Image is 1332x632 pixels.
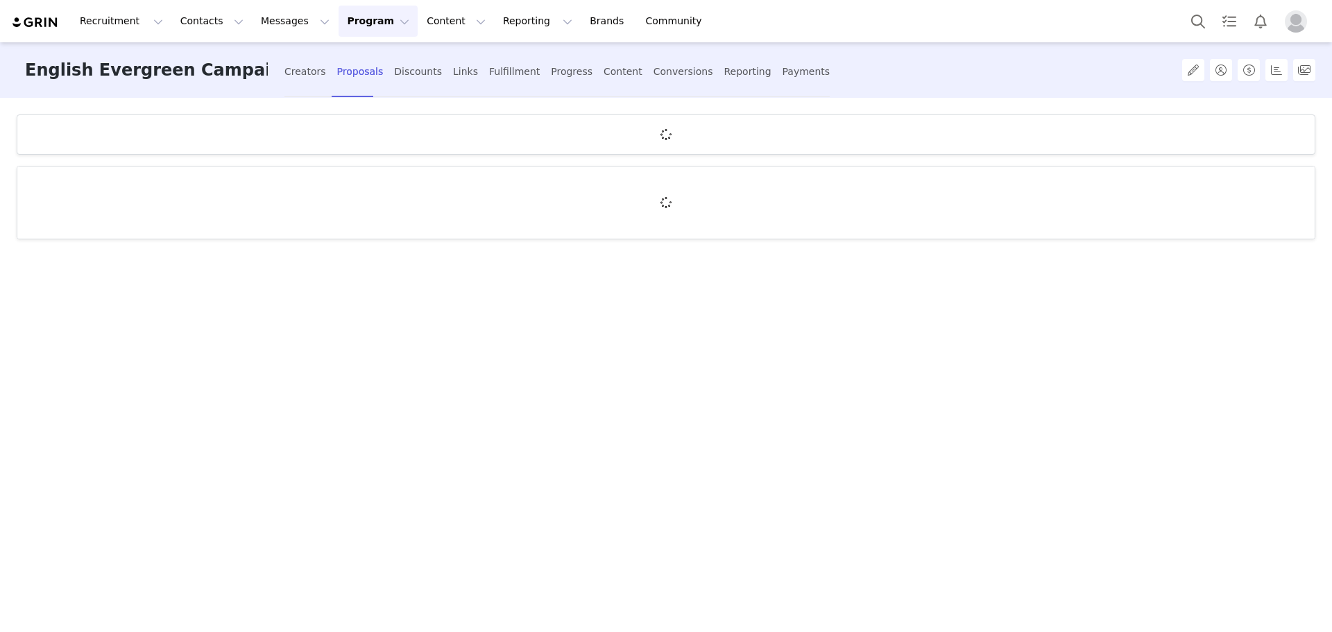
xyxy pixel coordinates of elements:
[11,16,60,29] img: grin logo
[581,6,636,37] a: Brands
[1276,10,1321,33] button: Profile
[654,53,713,90] div: Conversions
[418,6,494,37] button: Content
[453,53,478,90] div: Links
[253,6,338,37] button: Messages
[1183,6,1213,37] button: Search
[284,53,326,90] div: Creators
[394,53,442,90] div: Discounts
[638,6,717,37] a: Community
[1214,6,1245,37] a: Tasks
[339,6,418,37] button: Program
[783,53,830,90] div: Payments
[337,53,384,90] div: Proposals
[172,6,252,37] button: Contacts
[495,6,581,37] button: Reporting
[551,53,592,90] div: Progress
[489,53,540,90] div: Fulfillment
[71,6,171,37] button: Recruitment
[1245,6,1276,37] button: Notifications
[1285,10,1307,33] img: placeholder-profile.jpg
[604,53,642,90] div: Content
[25,42,268,99] h3: English Evergreen Campaign Commission only
[724,53,771,90] div: Reporting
